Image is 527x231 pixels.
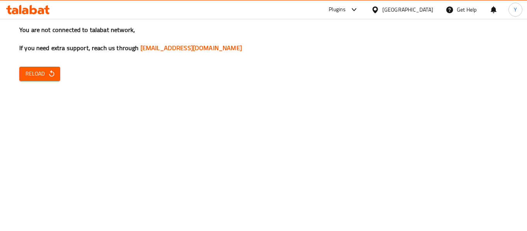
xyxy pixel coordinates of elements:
[19,25,508,52] h3: You are not connected to talabat network, If you need extra support, reach us through
[382,5,433,14] div: [GEOGRAPHIC_DATA]
[140,42,242,54] a: [EMAIL_ADDRESS][DOMAIN_NAME]
[25,69,54,79] span: Reload
[329,5,346,14] div: Plugins
[514,5,517,14] span: Y
[19,67,60,81] button: Reload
